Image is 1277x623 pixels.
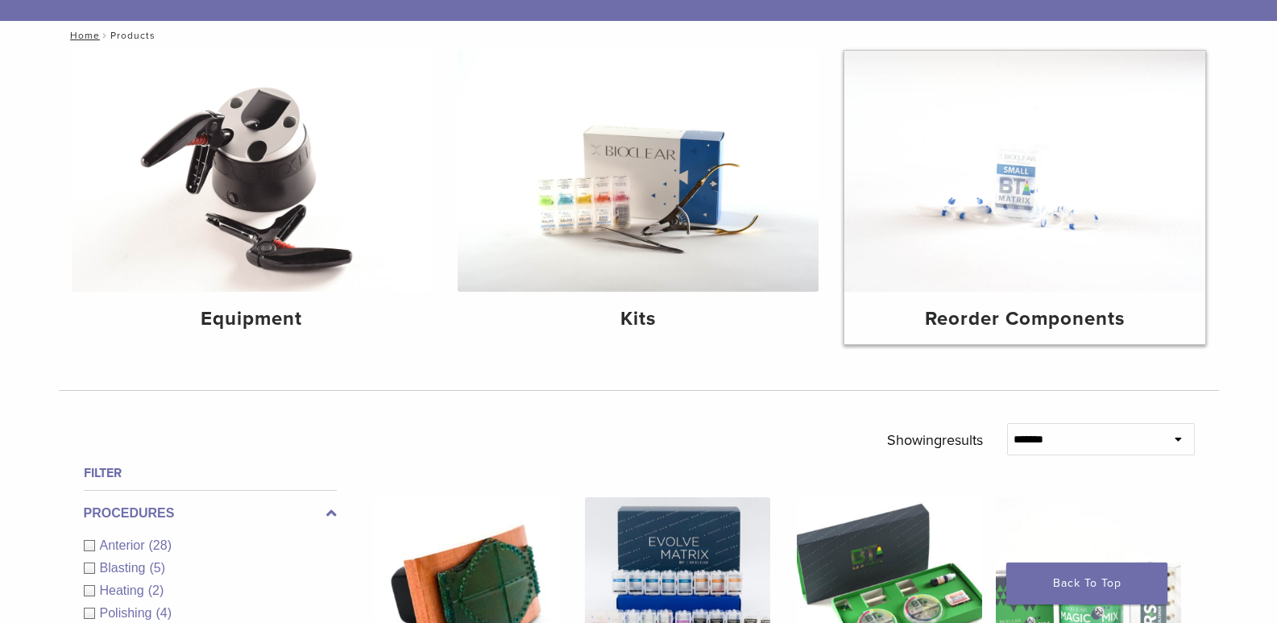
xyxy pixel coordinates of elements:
span: Anterior [100,538,149,552]
img: Equipment [72,51,433,292]
nav: Products [59,21,1219,50]
span: (2) [148,584,164,597]
h4: Filter [84,463,337,483]
a: Back To Top [1006,563,1167,604]
span: (28) [149,538,172,552]
a: Equipment [72,51,433,344]
span: / [100,31,110,39]
span: (4) [155,606,172,620]
h4: Kits [471,305,806,334]
h4: Reorder Components [857,305,1192,334]
img: Reorder Components [844,51,1205,292]
a: Reorder Components [844,51,1205,344]
span: Blasting [100,561,150,575]
p: Showing results [887,423,983,457]
span: (5) [149,561,165,575]
h4: Equipment [85,305,420,334]
img: Kits [458,51,819,292]
label: Procedures [84,504,337,523]
span: Heating [100,584,148,597]
a: Kits [458,51,819,344]
a: Home [65,30,100,41]
span: Polishing [100,606,156,620]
